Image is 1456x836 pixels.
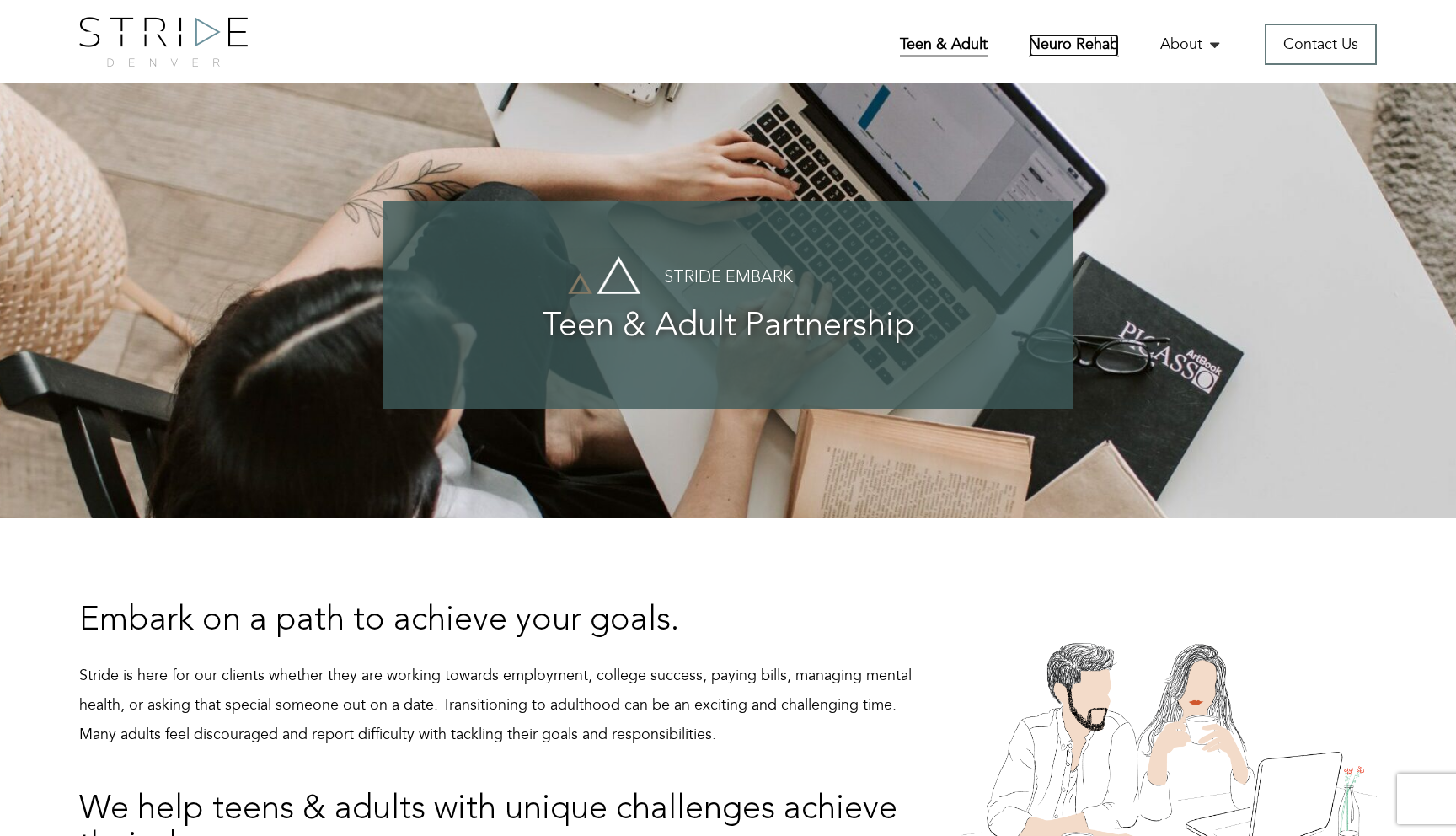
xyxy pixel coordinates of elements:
a: Teen & Adult [900,34,988,57]
a: About [1160,34,1223,55]
a: Contact Us [1265,24,1377,65]
h3: Embark on a path to achieve your goals. [79,603,936,640]
img: logo.png [79,17,248,67]
h4: Stride Embark [416,269,1040,287]
p: Stride is here for our clients whether they are working towards employment, college success, payi... [79,661,936,749]
h3: Teen & Adult Partnership [416,308,1040,346]
a: Neuro Rehab [1029,34,1119,57]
